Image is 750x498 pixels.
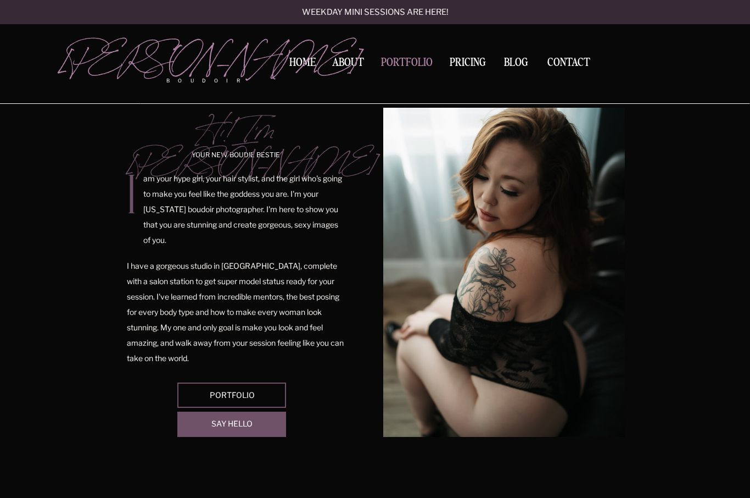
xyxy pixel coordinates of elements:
a: Contact [543,57,595,69]
p: Hi! I'm [PERSON_NAME] [128,110,344,137]
a: Say Hello [180,420,284,426]
a: Pricing [446,57,489,72]
a: BLOG [499,57,533,67]
a: Portfolio [180,391,284,400]
a: Portfolio [377,57,436,72]
p: boudoir [166,77,258,85]
p: I [126,175,137,224]
a: [PERSON_NAME] [60,39,258,72]
a: Weekday mini sessions are here! [272,8,478,18]
p: am your hype girl, your hair stylist, and the girl who's going to make you feel like the goddess ... [143,171,344,252]
p: I have a gorgeous studio in [GEOGRAPHIC_DATA], complete with a salon station to get super model s... [127,258,345,367]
